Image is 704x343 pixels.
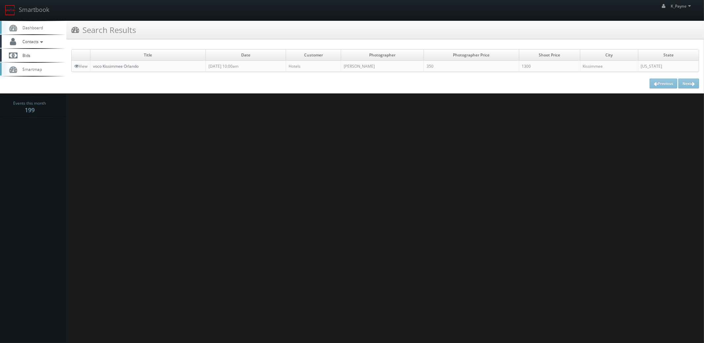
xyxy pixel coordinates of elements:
[93,63,139,69] a: voco Kissimmee Orlando
[580,61,638,72] td: Kissimmee
[74,63,87,69] a: View
[341,61,424,72] td: [PERSON_NAME]
[206,61,286,72] td: [DATE] 10:00am
[424,61,519,72] td: 350
[580,50,638,61] td: City
[519,50,580,61] td: Shoot Price
[424,50,519,61] td: Photographer Price
[90,50,206,61] td: Title
[5,5,16,16] img: smartbook-logo.png
[519,61,580,72] td: 1300
[19,39,45,44] span: Contacts
[638,61,699,72] td: [US_STATE]
[638,50,699,61] td: State
[286,61,341,72] td: Hotels
[71,24,136,36] h3: Search Results
[286,50,341,61] td: Customer
[341,50,424,61] td: Photographer
[206,50,286,61] td: Date
[671,3,693,9] span: K_Payne
[19,25,43,30] span: Dashboard
[19,66,42,72] span: Smartmap
[25,106,35,114] strong: 199
[14,100,46,107] span: Events this month
[19,52,30,58] span: Bids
